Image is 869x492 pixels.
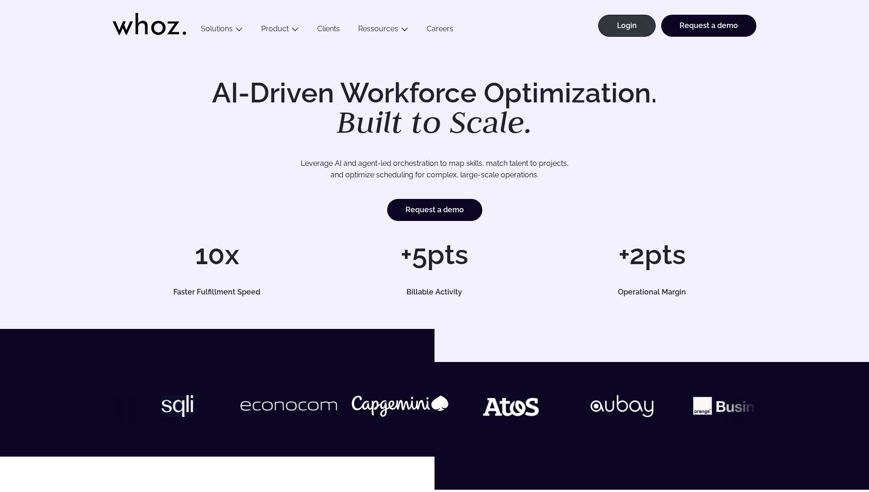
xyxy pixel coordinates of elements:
[330,241,538,268] h1: +5pts
[548,241,756,268] h1: +2pts
[123,288,311,296] h5: Faster Fulfillment Speed
[598,15,656,37] a: Login
[661,15,756,37] a: Request a demo
[387,199,482,221] a: Request a demo
[252,24,308,37] button: Product
[199,79,670,138] h1: AI-Driven Workforce Optimization.
[341,288,528,296] h5: Billable Activity
[349,24,417,37] button: Ressources
[417,24,463,37] a: Careers
[337,102,532,142] em: Built to Scale.
[358,24,398,33] a: Ressources
[308,24,349,37] a: Clients
[145,158,724,181] p: Leverage AI and agent-led orchestration to map skills, match talent to projects, and optimize sch...
[113,241,321,268] h1: 10x
[192,24,252,37] button: Solutions
[558,288,746,296] h5: Operational Margin
[261,24,289,33] a: Product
